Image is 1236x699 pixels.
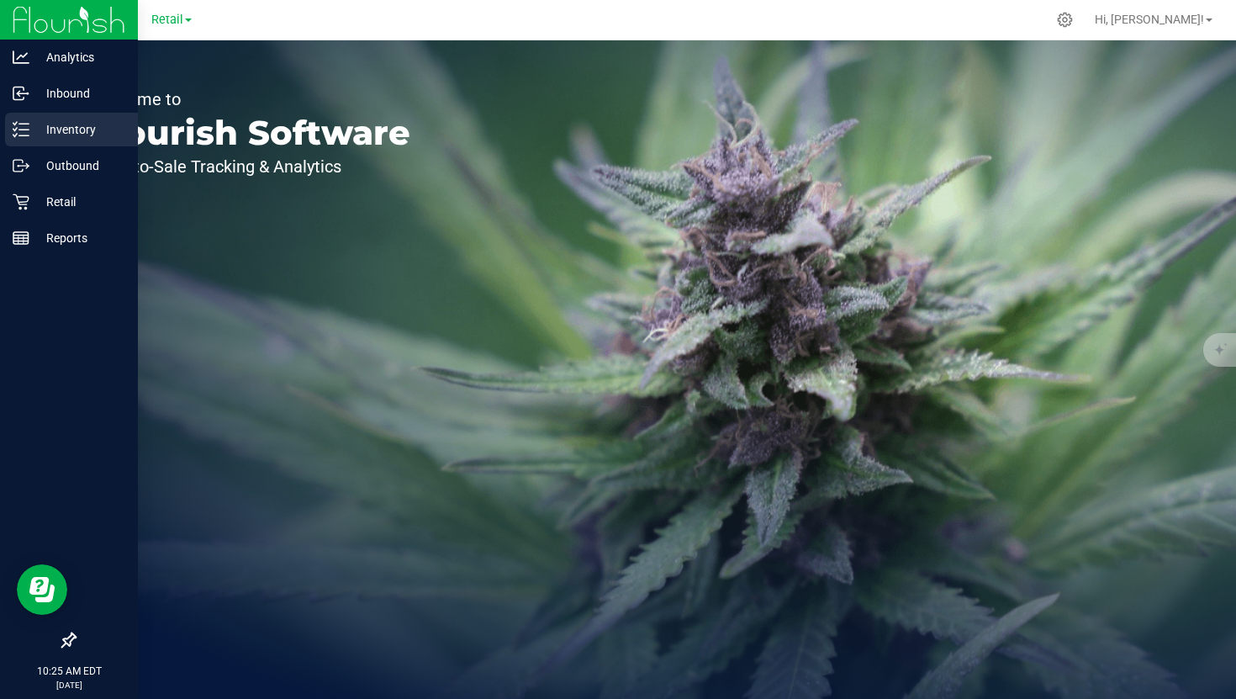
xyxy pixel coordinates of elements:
inline-svg: Inventory [13,121,29,138]
p: Welcome to [91,91,410,108]
iframe: Resource center [17,564,67,615]
div: Manage settings [1054,12,1075,28]
inline-svg: Retail [13,193,29,210]
span: Retail [151,13,183,27]
p: [DATE] [8,679,130,691]
inline-svg: Outbound [13,157,29,174]
p: Inventory [29,119,130,140]
p: Seed-to-Sale Tracking & Analytics [91,158,410,175]
inline-svg: Analytics [13,49,29,66]
p: Flourish Software [91,116,410,150]
p: Retail [29,192,130,212]
span: Hi, [PERSON_NAME]! [1095,13,1204,26]
inline-svg: Inbound [13,85,29,102]
p: Reports [29,228,130,248]
p: Inbound [29,83,130,103]
p: 10:25 AM EDT [8,664,130,679]
inline-svg: Reports [13,230,29,246]
p: Outbound [29,156,130,176]
p: Analytics [29,47,130,67]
